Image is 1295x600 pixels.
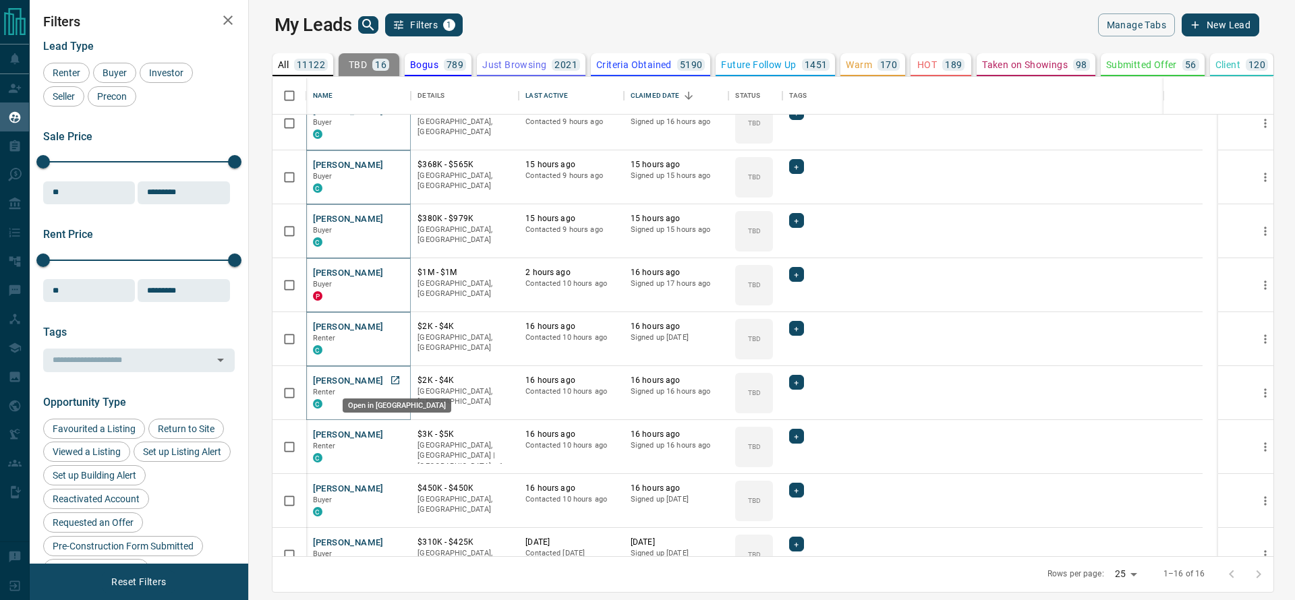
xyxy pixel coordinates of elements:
p: 1451 [805,60,828,69]
p: $1M - $1M [418,267,512,278]
p: Warm [846,60,872,69]
span: + [794,429,799,443]
p: $3K - $5K [418,429,512,440]
div: + [789,483,803,498]
p: 16 hours ago [631,375,722,386]
div: Requested an Offer [43,512,143,533]
button: [PERSON_NAME] [313,267,384,280]
div: condos.ca [313,183,322,193]
div: Status [735,77,760,115]
div: + [789,213,803,228]
div: + [789,159,803,174]
button: Manage Tabs [1098,13,1175,36]
p: [GEOGRAPHIC_DATA], [GEOGRAPHIC_DATA] [418,278,512,299]
div: Claimed Date [624,77,729,115]
span: Set up Building Alert [48,470,141,481]
p: [GEOGRAPHIC_DATA], [GEOGRAPHIC_DATA] [418,332,512,353]
div: Set up Building Alert [43,465,146,485]
div: Buyer [93,63,136,83]
p: Contacted 10 hours ago [525,494,617,505]
p: TBD [349,60,367,69]
span: + [794,160,799,173]
p: Signed up [DATE] [631,332,722,343]
span: Buyer [313,118,333,127]
p: $380K - $979K [418,213,512,224]
span: Buyer [98,67,132,78]
p: $450K - $450K [418,483,512,494]
div: Claimed Date [631,77,680,115]
button: more [1255,383,1275,403]
span: Precon [92,91,132,102]
p: Contacted 9 hours ago [525,117,617,127]
button: [PERSON_NAME] [313,429,384,442]
p: 2021 [554,60,577,69]
span: Sale Price [43,130,92,143]
div: Seller [43,86,84,107]
button: more [1255,275,1275,295]
p: TBD [748,442,761,452]
p: Signed up 16 hours ago [631,440,722,451]
div: + [789,537,803,551]
span: Buyer [313,226,333,235]
button: more [1255,329,1275,349]
button: New Lead [1182,13,1259,36]
span: Buyer [313,496,333,504]
p: Toronto [418,440,512,472]
p: 15 hours ago [631,159,722,171]
p: TBD [748,334,761,344]
div: Pre-Construction Form Submitted [43,536,203,556]
div: + [789,267,803,282]
div: condos.ca [313,453,322,462]
div: Details [411,77,519,115]
p: Future Follow Up [721,60,796,69]
div: Investor [140,63,193,83]
span: + [794,268,799,281]
button: Filters1 [385,13,463,36]
div: Return to Site [148,419,224,439]
span: Renter [313,334,336,342]
p: TBD [748,496,761,506]
h2: Filters [43,13,235,30]
div: condos.ca [313,399,322,409]
p: 15 hours ago [525,159,617,171]
button: [PERSON_NAME] [313,321,384,334]
p: 15 hours ago [631,213,722,224]
span: Pre-Construction Form Submitted [48,541,198,551]
div: property.ca [313,291,322,301]
p: $310K - $425K [418,537,512,548]
p: [GEOGRAPHIC_DATA], [GEOGRAPHIC_DATA] [418,224,512,245]
button: more [1255,545,1275,565]
div: Favourited a Listing [43,419,145,439]
p: 16 hours ago [631,483,722,494]
p: $368K - $565K [418,159,512,171]
button: more [1255,113,1275,133]
p: 2 hours ago [525,267,617,278]
button: [PERSON_NAME] [313,159,384,172]
p: 98 [1076,60,1087,69]
h1: My Leads [275,14,352,36]
p: Signed up 15 hours ago [631,224,722,235]
p: 16 [375,60,386,69]
p: $2K - $4K [418,321,512,332]
button: [PERSON_NAME] [313,537,384,549]
p: Contacted 9 hours ago [525,224,617,235]
span: + [794,483,799,497]
div: Last Active [525,77,567,115]
div: Viewed a Listing [43,442,130,462]
span: + [794,322,799,335]
div: + [789,375,803,390]
button: [PERSON_NAME] [313,483,384,496]
div: Open in [GEOGRAPHIC_DATA] [343,398,451,413]
p: All [278,60,289,69]
button: more [1255,491,1275,511]
div: Details [418,77,444,115]
span: 1 [444,20,454,30]
div: Set up Listing Alert [134,442,231,462]
p: HOT [917,60,937,69]
p: 5190 [680,60,703,69]
p: 16 hours ago [525,483,617,494]
p: $2K - $4K [418,375,512,386]
span: Renter [313,388,336,396]
span: Reactivated Account [48,493,144,504]
div: Name [313,77,333,115]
